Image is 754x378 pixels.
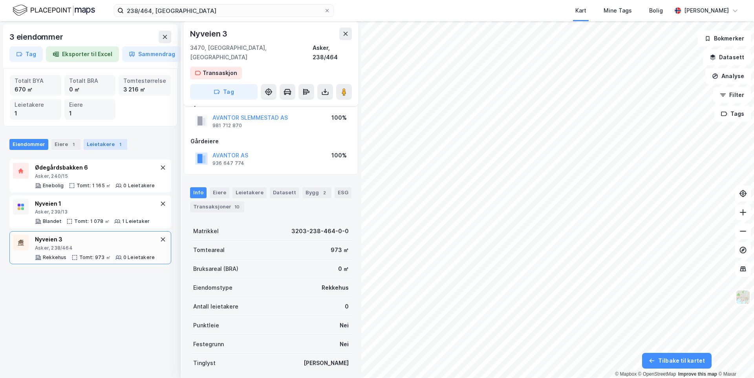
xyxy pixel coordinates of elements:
[703,49,751,65] button: Datasett
[122,46,182,62] button: Sammendrag
[705,68,751,84] button: Analyse
[698,31,751,46] button: Bokmerker
[190,201,244,212] div: Transaksjoner
[649,6,663,15] div: Bolig
[331,151,347,160] div: 100%
[122,218,150,225] div: 1 Leietaker
[77,183,111,189] div: Tomt: 1 165 ㎡
[70,141,77,148] div: 1
[340,340,349,349] div: Nei
[9,31,65,43] div: 3 eiendommer
[340,321,349,330] div: Nei
[35,173,155,179] div: Asker, 240/15
[190,27,229,40] div: Nyveien 3
[615,371,637,377] a: Mapbox
[13,4,95,17] img: logo.f888ab2527a4732fd821a326f86c7f29.svg
[203,68,237,78] div: Transaskjon
[43,254,67,261] div: Rekkehus
[46,46,119,62] button: Eksporter til Excel
[74,218,110,225] div: Tomt: 1 078 ㎡
[331,245,349,255] div: 973 ㎡
[116,141,124,148] div: 1
[715,340,754,378] iframe: Chat Widget
[604,6,632,15] div: Mine Tags
[43,183,64,189] div: Enebolig
[35,245,155,251] div: Asker, 238/464
[233,203,241,211] div: 10
[345,302,349,311] div: 0
[575,6,586,15] div: Kart
[69,85,111,94] div: 0 ㎡
[69,100,111,109] div: Eiere
[678,371,717,377] a: Improve this map
[69,77,111,85] div: Totalt BRA
[642,353,712,369] button: Tilbake til kartet
[638,371,676,377] a: OpenStreetMap
[736,290,750,305] img: Z
[190,137,351,146] div: Gårdeiere
[35,209,150,215] div: Asker, 239/13
[15,109,57,118] div: 1
[84,139,127,150] div: Leietakere
[190,84,258,100] button: Tag
[212,122,242,129] div: 981 712 870
[123,77,166,85] div: Tomtestørrelse
[331,113,347,122] div: 100%
[193,264,238,274] div: Bruksareal (BRA)
[302,187,331,198] div: Bygg
[193,283,232,292] div: Eiendomstype
[15,85,57,94] div: 670 ㎡
[124,5,324,16] input: Søk på adresse, matrikkel, gårdeiere, leietakere eller personer
[304,358,349,368] div: [PERSON_NAME]
[322,283,349,292] div: Rekkehus
[270,187,299,198] div: Datasett
[715,340,754,378] div: Kontrollprogram for chat
[69,109,111,118] div: 1
[43,218,62,225] div: Blandet
[123,183,155,189] div: 0 Leietakere
[193,245,225,255] div: Tomteareal
[123,254,155,261] div: 0 Leietakere
[335,187,351,198] div: ESG
[684,6,729,15] div: [PERSON_NAME]
[15,100,57,109] div: Leietakere
[123,85,166,94] div: 3 216 ㎡
[9,139,48,150] div: Eiendommer
[193,226,219,236] div: Matrikkel
[713,87,751,103] button: Filter
[714,106,751,122] button: Tags
[210,187,229,198] div: Eiere
[193,358,216,368] div: Tinglyst
[320,189,328,197] div: 2
[190,187,207,198] div: Info
[291,226,349,236] div: 3203-238-464-0-0
[15,77,57,85] div: Totalt BYA
[193,302,238,311] div: Antall leietakere
[35,199,150,208] div: Nyveien 1
[35,235,155,244] div: Nyveien 3
[193,321,219,330] div: Punktleie
[232,187,267,198] div: Leietakere
[193,340,224,349] div: Festegrunn
[212,160,244,166] div: 936 647 774
[9,46,43,62] button: Tag
[35,163,155,172] div: Ødegårdsbakken 6
[190,43,313,62] div: 3470, [GEOGRAPHIC_DATA], [GEOGRAPHIC_DATA]
[51,139,81,150] div: Eiere
[313,43,352,62] div: Asker, 238/464
[338,264,349,274] div: 0 ㎡
[79,254,111,261] div: Tomt: 973 ㎡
